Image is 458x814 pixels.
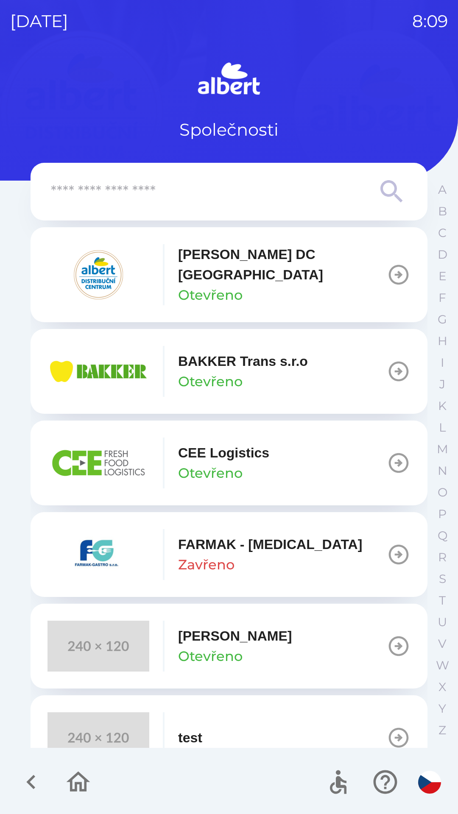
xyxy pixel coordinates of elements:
[438,485,447,500] p: O
[432,676,453,698] button: X
[178,244,387,285] p: [PERSON_NAME] DC [GEOGRAPHIC_DATA]
[178,463,243,483] p: Otevřeno
[438,636,447,651] p: V
[438,701,446,716] p: Y
[31,59,427,100] img: Logo
[31,512,427,597] button: FARMAK - [MEDICAL_DATA]Zavřeno
[436,658,449,673] p: W
[438,723,446,738] p: Z
[432,330,453,352] button: H
[178,646,243,666] p: Otevřeno
[432,417,453,438] button: L
[432,352,453,374] button: I
[439,377,445,392] p: J
[432,287,453,309] button: F
[31,227,427,322] button: [PERSON_NAME] DC [GEOGRAPHIC_DATA]Otevřeno
[438,290,446,305] p: F
[178,285,243,305] p: Otevřeno
[438,399,447,413] p: K
[432,655,453,676] button: W
[439,571,446,586] p: S
[439,420,446,435] p: L
[432,374,453,395] button: J
[178,351,308,371] p: BAKKER Trans s.r.o
[178,626,292,646] p: [PERSON_NAME]
[432,265,453,287] button: E
[432,309,453,330] button: G
[432,633,453,655] button: V
[47,712,149,763] img: 240x120
[178,534,362,555] p: FARMAK - [MEDICAL_DATA]
[178,728,202,748] p: test
[438,204,447,219] p: B
[438,550,447,565] p: R
[438,615,447,630] p: U
[178,443,269,463] p: CEE Logistics
[31,329,427,414] button: BAKKER Trans s.r.oOtevřeno
[10,8,68,34] p: [DATE]
[432,698,453,719] button: Y
[439,593,446,608] p: T
[418,771,441,794] img: cs flag
[438,680,446,694] p: X
[432,222,453,244] button: C
[432,482,453,503] button: O
[432,546,453,568] button: R
[438,269,447,284] p: E
[437,442,448,457] p: M
[432,503,453,525] button: P
[438,312,447,327] p: G
[432,395,453,417] button: K
[432,611,453,633] button: U
[432,525,453,546] button: Q
[47,529,149,580] img: 5ee10d7b-21a5-4c2b-ad2f-5ef9e4226557.png
[432,590,453,611] button: T
[432,201,453,222] button: B
[441,355,444,370] p: I
[438,507,447,521] p: P
[438,463,447,478] p: N
[432,568,453,590] button: S
[438,226,447,240] p: C
[432,179,453,201] button: A
[438,182,447,197] p: A
[179,117,279,142] p: Společnosti
[432,460,453,482] button: N
[438,334,447,348] p: H
[438,247,447,262] p: D
[31,695,427,780] button: test
[178,555,235,575] p: Zavřeno
[432,438,453,460] button: M
[47,438,149,488] img: ba8847e2-07ef-438b-a6f1-28de549c3032.png
[31,604,427,689] button: [PERSON_NAME]Otevřeno
[438,528,447,543] p: Q
[432,719,453,741] button: Z
[47,621,149,672] img: 240x120
[47,346,149,397] img: eba99837-dbda-48f3-8a63-9647f5990611.png
[178,371,243,392] p: Otevřeno
[432,244,453,265] button: D
[412,8,448,34] p: 8:09
[31,421,427,505] button: CEE LogisticsOtevřeno
[47,249,149,300] img: 092fc4fe-19c8-4166-ad20-d7efd4551fba.png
